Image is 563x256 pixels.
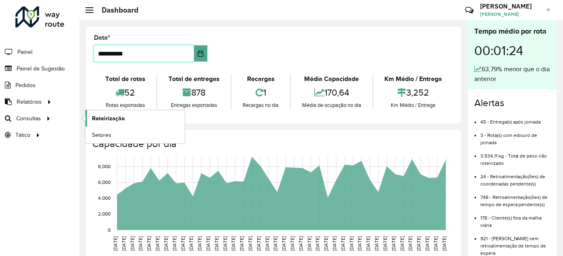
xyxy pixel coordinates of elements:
[130,236,135,251] text: [DATE]
[247,236,253,251] text: [DATE]
[281,236,286,251] text: [DATE]
[480,146,550,167] li: 3.534,11 kg - Total de peso não roteirizado
[382,236,388,251] text: [DATE]
[375,84,451,101] div: 3,252
[408,236,413,251] text: [DATE]
[98,196,111,201] text: 4,000
[441,236,447,251] text: [DATE]
[480,2,541,10] h3: [PERSON_NAME]
[391,236,396,251] text: [DATE]
[15,131,30,139] span: Tático
[474,26,550,37] div: Tempo médio por rota
[98,180,111,185] text: 6,000
[340,236,345,251] text: [DATE]
[94,6,139,15] h2: Dashboard
[194,45,207,62] button: Choose Date
[474,64,550,84] div: 63,79% menor que o dia anterior
[214,236,219,251] text: [DATE]
[234,74,288,84] div: Recargas
[231,236,236,251] text: [DATE]
[273,236,278,251] text: [DATE]
[159,74,228,84] div: Total de entregas
[155,236,160,251] text: [DATE]
[113,236,118,251] text: [DATE]
[480,167,550,188] li: 24 - Retroalimentação(ões) de coordenadas pendente(s)
[108,227,111,233] text: 0
[188,236,194,251] text: [DATE]
[96,101,154,109] div: Rotas exportadas
[92,138,453,150] h4: Capacidade por dia
[290,236,295,251] text: [DATE]
[366,236,371,251] text: [DATE]
[239,236,244,251] text: [DATE]
[159,84,228,101] div: 878
[163,236,168,251] text: [DATE]
[172,236,177,251] text: [DATE]
[138,236,143,251] text: [DATE]
[349,236,354,251] text: [DATE]
[92,131,111,139] span: Setores
[146,236,151,251] text: [DATE]
[433,236,438,251] text: [DATE]
[17,64,65,73] span: Painel de Sugestão
[264,236,270,251] text: [DATE]
[159,101,228,109] div: Entregas exportadas
[205,236,211,251] text: [DATE]
[461,2,478,19] a: Contato Rápido
[480,126,550,146] li: 3 - Rota(s) com estouro de jornada
[480,11,541,18] span: [PERSON_NAME]
[85,127,185,143] a: Setores
[357,236,363,251] text: [DATE]
[416,236,421,251] text: [DATE]
[480,208,550,229] li: 178 - Cliente(s) fora da malha viária
[96,84,154,101] div: 52
[96,74,154,84] div: Total de rotas
[293,101,370,109] div: Média de ocupação no dia
[180,236,186,251] text: [DATE]
[92,114,125,123] span: Roteirização
[298,236,303,251] text: [DATE]
[85,110,185,126] a: Roteirização
[197,236,202,251] text: [DATE]
[375,101,451,109] div: Km Médio / Entrega
[307,236,312,251] text: [DATE]
[17,98,42,106] span: Relatórios
[332,236,337,251] text: [DATE]
[98,211,111,217] text: 2,000
[121,236,126,251] text: [DATE]
[16,114,41,123] span: Consultas
[375,74,451,84] div: Km Médio / Entrega
[256,236,261,251] text: [DATE]
[234,84,288,101] div: 1
[293,84,370,101] div: 170,64
[424,236,430,251] text: [DATE]
[315,236,320,251] text: [DATE]
[234,101,288,109] div: Recargas no dia
[94,33,110,43] label: Data
[374,236,379,251] text: [DATE]
[15,81,36,90] span: Pedidos
[474,97,550,109] h4: Alertas
[474,37,550,64] div: 00:01:24
[399,236,405,251] text: [DATE]
[480,112,550,126] li: 45 - Entrega(s) após jornada
[480,188,550,208] li: 748 - Retroalimentação(ões) de tempo de espera pendente(s)
[293,74,370,84] div: Média Capacidade
[17,48,32,56] span: Painel
[222,236,228,251] text: [DATE]
[323,236,328,251] text: [DATE]
[98,164,111,169] text: 8,000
